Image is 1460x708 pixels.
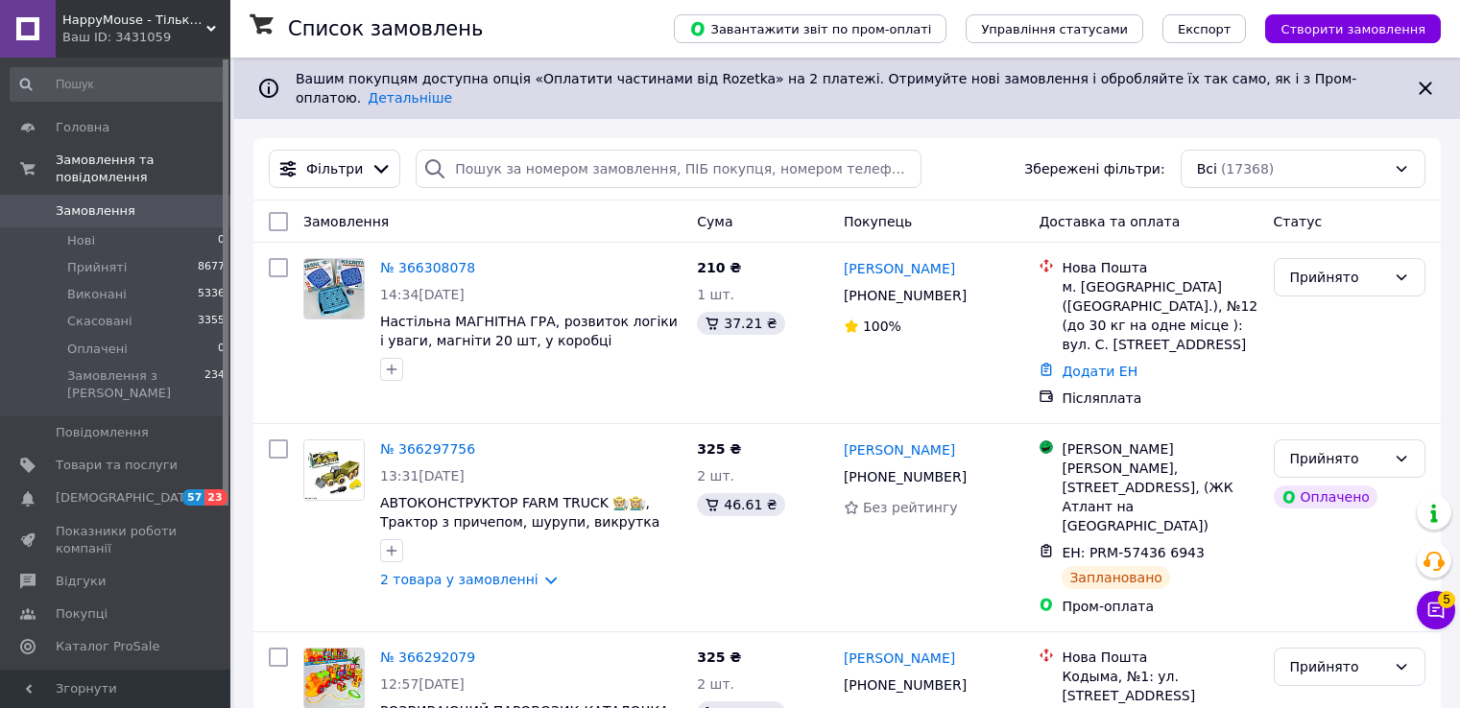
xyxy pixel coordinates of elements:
div: Пром-оплата [1062,597,1257,616]
a: АВТОКОНСТРУКТОР FARM TRUCK 🧑🏼‍🌾👩🏼‍🌾, Трактор з причепом, шурупи, викрутка [380,495,659,530]
span: Прийняті [67,259,127,276]
button: Управління статусами [966,14,1143,43]
span: 2 шт. [697,676,734,692]
img: Фото товару [304,259,364,319]
span: Замовлення [303,214,389,229]
span: Всі [1197,159,1217,178]
a: Детальніше [368,90,452,106]
div: Оплачено [1274,485,1377,508]
a: Настільна МАГНІТНА ГРА, розвиток логіки і уваги, магніти 20 шт, у коробці [380,314,678,348]
img: Фото товару [304,649,364,708]
span: Виконані [67,286,127,303]
span: Нові [67,232,95,249]
span: Замовлення [56,202,135,220]
a: Фото товару [303,439,365,501]
div: [PERSON_NAME] [1062,439,1257,459]
div: 46.61 ₴ [697,493,784,516]
button: Експорт [1162,14,1247,43]
span: 2 шт. [697,468,734,484]
div: Прийнято [1290,448,1386,469]
h1: Список замовлень [288,17,483,40]
span: Завантажити звіт по пром-оплаті [689,20,931,37]
a: [PERSON_NAME] [844,649,955,668]
a: № 366297756 [380,441,475,457]
span: [DEMOGRAPHIC_DATA] [56,489,198,507]
div: Нова Пошта [1062,258,1257,277]
input: Пошук [10,67,227,102]
a: № 366308078 [380,260,475,275]
span: Показники роботи компанії [56,523,178,557]
span: Оплачені [67,341,128,358]
span: 1 шт. [697,287,734,302]
a: Фото товару [303,258,365,319]
div: Ваш ID: 3431059 [62,29,230,46]
span: Замовлення та повідомлення [56,152,230,186]
div: 37.21 ₴ [697,312,784,335]
span: Збережені фільтри: [1024,159,1164,178]
span: HappyMouse - Тільки кращі іграшки за доступними цінами💛 [62,12,206,29]
span: (17368) [1221,161,1274,177]
a: [PERSON_NAME] [844,259,955,278]
input: Пошук за номером замовлення, ПІБ покупця, номером телефону, Email, номером накладної [416,150,921,188]
span: Без рейтингу [863,500,958,515]
span: Повідомлення [56,424,149,441]
span: 234 [204,367,225,402]
span: Доставка та оплата [1039,214,1180,229]
span: 0 [218,341,225,358]
span: 100% [863,319,901,334]
span: 5 [1438,591,1455,608]
span: 5336 [198,286,225,303]
span: Вашим покупцям доступна опція «Оплатити частинами від Rozetka» на 2 платежі. Отримуйте нові замов... [296,71,1356,106]
div: Прийнято [1290,267,1386,288]
div: Післяплата [1062,389,1257,408]
span: 210 ₴ [697,260,741,275]
span: ЕН: PRM-57436 6943 [1062,545,1204,560]
span: Фільтри [306,159,363,178]
span: Експорт [1178,22,1232,36]
span: Створити замовлення [1280,22,1425,36]
span: Відгуки [56,573,106,590]
span: Покупці [56,605,108,623]
span: 325 ₴ [697,441,741,457]
a: № 366292079 [380,649,475,665]
button: Завантажити звіт по пром-оплаті [674,14,946,43]
span: 325 ₴ [697,649,741,665]
span: Статус [1274,214,1323,229]
span: 12:57[DATE] [380,676,465,692]
div: м. [GEOGRAPHIC_DATA] ([GEOGRAPHIC_DATA].), №12 (до 30 кг на одне місце ): вул. С. [STREET_ADDRESS] [1062,277,1257,354]
span: 3355 [198,313,225,330]
span: Замовлення з [PERSON_NAME] [67,367,204,402]
span: Покупець [844,214,912,229]
div: Нова Пошта [1062,648,1257,667]
span: 0 [218,232,225,249]
div: [PHONE_NUMBER] [840,463,970,490]
div: Прийнято [1290,656,1386,677]
a: Додати ЕН [1062,364,1137,379]
div: Заплановано [1062,566,1170,589]
span: 23 [204,489,227,506]
a: 2 товара у замовленні [380,572,539,587]
button: Чат з покупцем5 [1417,591,1455,629]
span: 57 [182,489,204,506]
span: Товари та послуги [56,457,178,474]
span: Управління статусами [981,22,1128,36]
div: [PHONE_NUMBER] [840,282,970,309]
img: Фото товару [304,440,364,500]
a: Створити замовлення [1246,20,1441,35]
span: Головна [56,119,109,136]
div: [PERSON_NAME], [STREET_ADDRESS], (ЖК Атлант на [GEOGRAPHIC_DATA]) [1062,459,1257,535]
div: [PHONE_NUMBER] [840,672,970,698]
span: 14:34[DATE] [380,287,465,302]
div: Кодыма, №1: ул. [STREET_ADDRESS] [1062,667,1257,705]
a: [PERSON_NAME] [844,440,955,460]
span: Cума [697,214,732,229]
span: Каталог ProSale [56,638,159,655]
button: Створити замовлення [1265,14,1441,43]
span: Скасовані [67,313,132,330]
span: 8677 [198,259,225,276]
span: 13:31[DATE] [380,468,465,484]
